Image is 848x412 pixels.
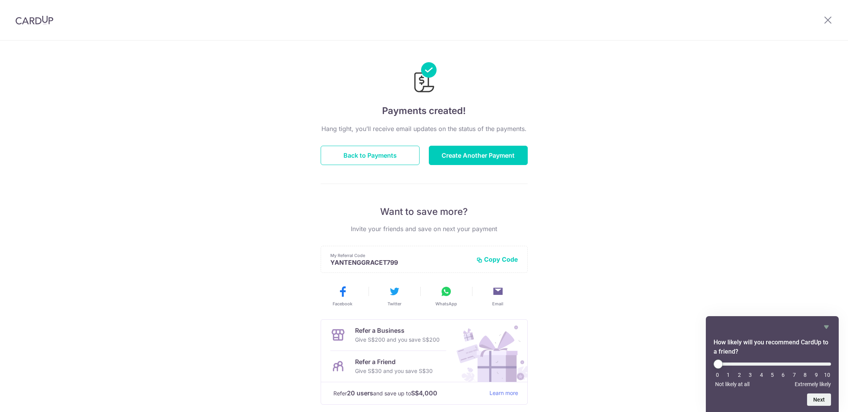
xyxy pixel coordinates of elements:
[476,255,518,263] button: Copy Code
[321,104,528,118] h4: Payments created!
[795,381,831,387] span: Extremely likely
[714,372,721,378] li: 0
[492,301,503,307] span: Email
[714,338,831,356] h2: How likely will you recommend CardUp to a friend? Select an option from 0 to 10, with 0 being Not...
[822,322,831,332] button: Hide survey
[736,372,743,378] li: 2
[714,359,831,387] div: How likely will you recommend CardUp to a friend? Select an option from 0 to 10, with 0 being Not...
[801,372,809,378] li: 8
[758,372,765,378] li: 4
[372,285,417,307] button: Twitter
[812,372,820,378] li: 9
[779,372,787,378] li: 6
[714,322,831,406] div: How likely will you recommend CardUp to a friend? Select an option from 0 to 10, with 0 being Not...
[423,285,469,307] button: WhatsApp
[475,285,521,307] button: Email
[412,62,437,95] img: Payments
[355,357,433,366] p: Refer a Friend
[724,372,732,378] li: 1
[355,335,440,344] p: Give S$200 and you save S$200
[321,146,420,165] button: Back to Payments
[320,285,365,307] button: Facebook
[489,388,518,398] a: Learn more
[790,372,798,378] li: 7
[347,388,373,398] strong: 20 users
[387,301,401,307] span: Twitter
[746,372,754,378] li: 3
[333,301,352,307] span: Facebook
[807,393,831,406] button: Next question
[355,326,440,335] p: Refer a Business
[321,224,528,233] p: Invite your friends and save on next your payment
[429,146,528,165] button: Create Another Payment
[411,388,437,398] strong: S$4,000
[321,124,528,133] p: Hang tight, you’ll receive email updates on the status of the payments.
[15,15,53,25] img: CardUp
[330,252,470,259] p: My Referral Code
[768,372,776,378] li: 5
[333,388,483,398] p: Refer and save up to
[449,320,527,382] img: Refer
[330,259,470,266] p: YANTENGGRACET799
[715,381,749,387] span: Not likely at all
[321,206,528,218] p: Want to save more?
[355,366,433,376] p: Give S$30 and you save S$30
[823,372,831,378] li: 10
[435,301,457,307] span: WhatsApp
